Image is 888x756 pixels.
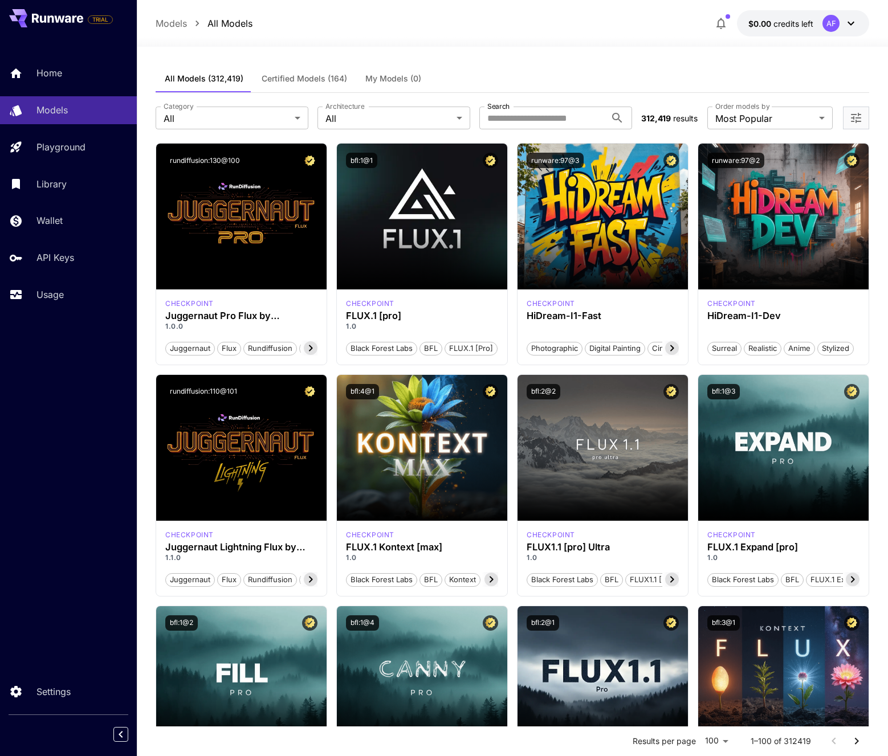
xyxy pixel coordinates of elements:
div: Collapse sidebar [122,724,137,745]
button: bfl:4@1 [346,384,379,399]
p: checkpoint [707,299,756,309]
p: 1.0.0 [165,321,317,332]
span: TRIAL [88,15,112,24]
span: rundiffusion [244,343,296,354]
p: checkpoint [346,299,394,309]
p: Wallet [36,214,63,227]
span: My Models (0) [365,73,421,84]
button: Realistic [744,341,781,355]
div: FLUX.1 D [165,530,214,540]
a: All Models [207,17,252,30]
span: Anime [784,343,814,354]
button: $0.00AF [737,10,869,36]
label: Architecture [325,101,364,111]
span: 312,419 [641,113,671,123]
button: Photographic [527,341,583,355]
button: FLUX1.1 [pro] Ultra [625,572,700,587]
div: HiDream Dev [707,299,756,309]
span: Black Forest Labs [347,574,417,586]
button: flux [217,341,241,355]
p: Usage [36,288,64,301]
span: Black Forest Labs [347,343,417,354]
h3: FLUX.1 Kontext [max] [346,542,498,553]
span: Black Forest Labs [708,574,778,586]
div: FLUX.1 D [165,299,214,309]
button: FLUX.1 [pro] [445,341,498,355]
button: Black Forest Labs [346,572,417,587]
h3: FLUX1.1 [pro] Ultra [527,542,679,553]
button: rundiffusion [243,572,297,587]
p: 1.0 [707,553,860,563]
p: checkpoint [346,530,394,540]
button: runware:97@2 [707,153,764,168]
button: Black Forest Labs [346,341,417,355]
span: Add your payment card to enable full platform functionality. [88,13,113,26]
span: FLUX.1 [pro] [445,343,497,354]
button: Surreal [707,341,742,355]
button: bfl:3@1 [707,615,740,631]
button: bfl:1@1 [346,153,377,168]
a: Models [156,17,187,30]
button: Certified Model – Vetted for best performance and includes a commercial license. [844,615,860,631]
p: API Keys [36,251,74,264]
p: Settings [36,685,71,698]
button: Certified Model – Vetted for best performance and includes a commercial license. [663,384,679,399]
button: Certified Model – Vetted for best performance and includes a commercial license. [663,153,679,168]
span: FLUX1.1 [pro] Ultra [626,574,699,586]
p: 1.0 [346,553,498,563]
div: HiDream-I1-Fast [527,310,679,321]
button: Black Forest Labs [707,572,779,587]
h3: FLUX.1 [pro] [346,310,498,321]
span: All Models (312,419) [165,73,243,84]
h3: HiDream-I1-Dev [707,310,860,321]
h3: FLUX.1 Expand [pro] [707,542,860,553]
button: Digital Painting [585,341,645,355]
div: 100 [700,733,732,749]
button: Stylized [817,341,854,355]
span: Surreal [708,343,741,354]
button: rundiffusion:110@101 [165,384,242,399]
button: Certified Model – Vetted for best performance and includes a commercial license. [302,153,317,168]
span: $0.00 [748,19,773,28]
button: bfl:2@2 [527,384,560,399]
button: runware:97@3 [527,153,584,168]
span: flux [218,574,241,586]
div: $0.00 [748,18,813,30]
label: Category [164,101,194,111]
button: pro [299,341,320,355]
button: rundiffusion [243,341,297,355]
button: bfl:1@2 [165,615,198,631]
button: Certified Model – Vetted for best performance and includes a commercial license. [663,615,679,631]
p: 1.1.0 [165,553,317,563]
button: juggernaut [165,572,215,587]
span: pro [300,343,320,354]
p: checkpoint [165,299,214,309]
span: FLUX.1 Expand [pro] [806,574,887,586]
p: checkpoint [527,530,575,540]
nav: breadcrumb [156,17,252,30]
span: Kontext [445,574,480,586]
p: Home [36,66,62,80]
h3: Juggernaut Pro Flux by RunDiffusion [165,310,317,321]
span: Certified Models (164) [262,73,347,84]
div: fluxpro [707,530,756,540]
span: BFL [601,574,622,586]
p: checkpoint [165,530,214,540]
h3: Juggernaut Lightning Flux by RunDiffusion [165,542,317,553]
span: credits left [773,19,813,28]
button: FLUX.1 Expand [pro] [806,572,887,587]
span: Photographic [527,343,582,354]
button: Cinematic [647,341,691,355]
span: juggernaut [166,574,214,586]
span: BFL [781,574,803,586]
button: BFL [419,572,442,587]
p: Models [36,103,68,117]
button: bfl:1@4 [346,615,379,631]
button: schnell [299,572,334,587]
